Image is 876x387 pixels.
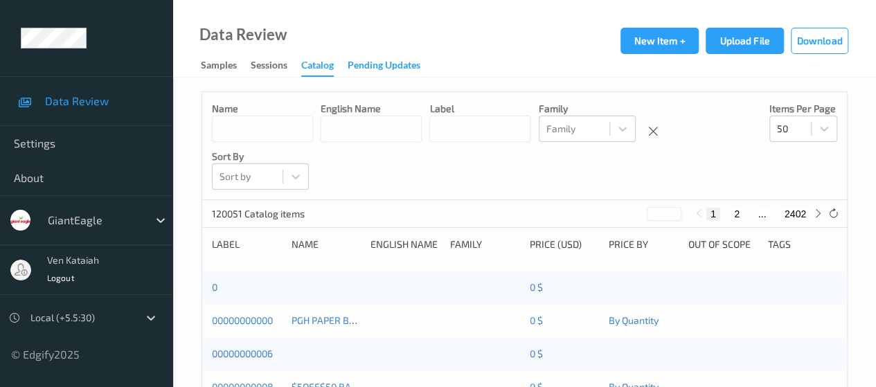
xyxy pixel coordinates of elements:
div: Sessions [251,58,287,75]
p: English Name [321,102,422,116]
div: Price By [609,237,679,251]
a: By Quantity [609,314,659,326]
div: Tags [767,237,837,251]
p: 120051 Catalog items [212,207,316,221]
div: Out of scope [688,237,758,251]
div: Name [292,237,361,251]
div: Data Review [199,28,287,42]
div: Pending Updates [348,58,420,75]
div: Catalog [301,58,334,77]
div: Samples [201,58,237,75]
a: 0 $ [530,348,543,359]
p: Sort by [212,150,309,163]
a: 0 $ [530,281,543,293]
a: Catalog [301,56,348,77]
p: Label [429,102,530,116]
a: Samples [201,56,251,75]
a: 0 $ [530,314,543,326]
a: Sessions [251,56,301,75]
button: 1 [706,208,720,220]
p: Items per page [769,102,837,116]
button: Upload File [706,28,784,54]
p: Family [539,102,636,116]
button: 2402 [780,208,810,220]
a: 00000000006 [212,348,273,359]
a: Pending Updates [348,56,434,75]
button: New Item + [620,28,699,54]
div: Label [212,237,282,251]
button: 2 [730,208,744,220]
p: Name [212,102,313,116]
button: ... [754,208,771,220]
div: English Name [370,237,440,251]
a: 0 [212,281,217,293]
a: 00000000000 [212,314,273,326]
button: Download [791,28,848,54]
div: Family [450,237,520,251]
a: PGH PAPER BAG FEE [292,314,380,326]
div: Price (USD) [530,237,600,251]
